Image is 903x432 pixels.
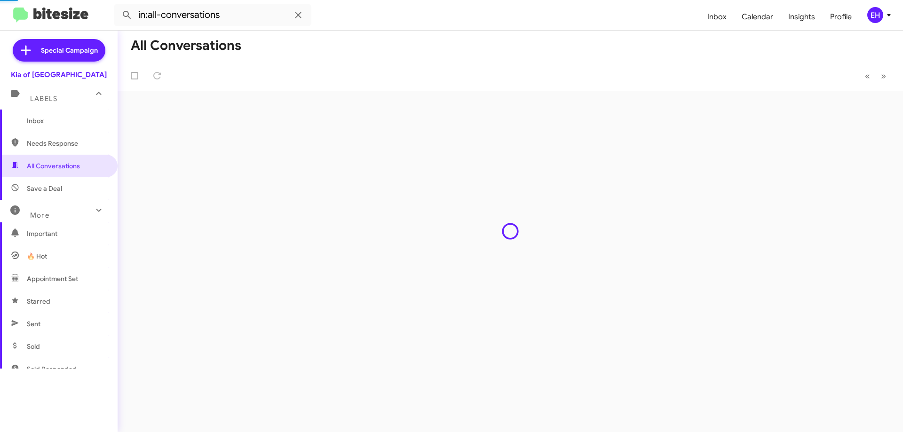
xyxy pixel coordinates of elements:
[865,70,870,82] span: «
[27,274,78,283] span: Appointment Set
[27,342,40,351] span: Sold
[859,66,876,86] button: Previous
[11,70,107,79] div: Kia of [GEOGRAPHIC_DATA]
[30,94,57,103] span: Labels
[27,297,50,306] span: Starred
[27,251,47,261] span: 🔥 Hot
[114,4,311,26] input: Search
[27,116,107,126] span: Inbox
[867,7,883,23] div: EH
[30,211,49,220] span: More
[823,3,859,31] a: Profile
[734,3,781,31] a: Calendar
[875,66,892,86] button: Next
[41,46,98,55] span: Special Campaign
[781,3,823,31] a: Insights
[860,66,892,86] nav: Page navigation example
[27,161,80,171] span: All Conversations
[27,139,107,148] span: Needs Response
[13,39,105,62] a: Special Campaign
[859,7,893,23] button: EH
[881,70,886,82] span: »
[27,229,107,238] span: Important
[27,319,40,329] span: Sent
[27,364,77,374] span: Sold Responded
[131,38,241,53] h1: All Conversations
[27,184,62,193] span: Save a Deal
[700,3,734,31] a: Inbox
